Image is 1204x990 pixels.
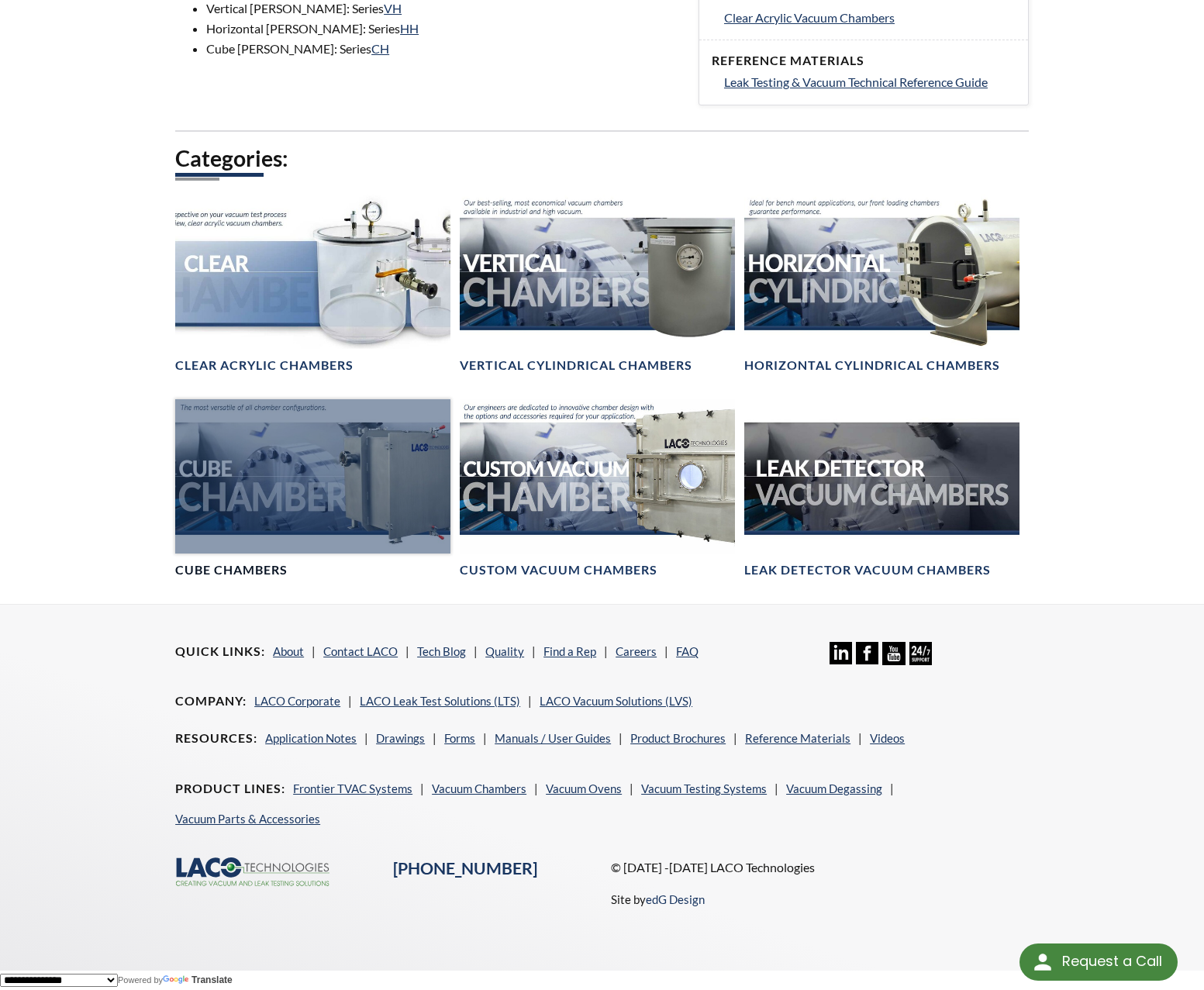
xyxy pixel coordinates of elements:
[460,399,735,579] a: Custom Vacuum Chamber headerCustom Vacuum Chambers
[163,975,191,985] img: Google Translate
[175,144,1029,173] h2: Categories:
[724,74,988,89] span: Leak Testing & Vacuum Technical Reference Guide
[323,644,398,658] a: Contact LACO
[175,693,247,709] h4: Company
[744,195,1019,374] a: Horizontal Cylindrical headerHorizontal Cylindrical Chambers
[175,643,265,660] h4: Quick Links
[641,781,767,795] a: Vacuum Testing Systems
[460,195,735,374] a: Vertical Vacuum Chambers headerVertical Cylindrical Chambers
[460,562,657,578] h4: Custom Vacuum Chambers
[485,644,524,658] a: Quality
[293,781,412,795] a: Frontier TVAC Systems
[724,10,895,25] span: Clear Acrylic Vacuum Chambers
[611,890,705,909] p: Site by
[384,1,402,16] a: VH
[909,654,932,667] a: 24/7 Support
[432,781,526,795] a: Vacuum Chambers
[744,562,991,578] h4: Leak Detector Vacuum Chambers
[1062,943,1162,979] div: Request a Call
[744,357,1000,374] h4: Horizontal Cylindrical Chambers
[646,892,705,906] a: edG Design
[163,974,233,985] a: Translate
[611,857,1028,878] p: © [DATE] -[DATE] LACO Technologies
[175,781,285,797] h4: Product Lines
[376,731,425,745] a: Drawings
[546,781,622,795] a: Vacuum Ovens
[712,53,1016,69] h4: Reference Materials
[676,644,699,658] a: FAQ
[360,694,520,708] a: LACO Leak Test Solutions (LTS)
[786,781,882,795] a: Vacuum Degassing
[273,644,304,658] a: About
[206,39,680,59] li: Cube [PERSON_NAME]: Series
[745,731,850,745] a: Reference Materials
[724,8,1016,28] a: Clear Acrylic Vacuum Chambers
[1030,950,1055,974] img: round button
[371,41,389,56] a: CH
[206,19,680,39] li: Horizontal [PERSON_NAME]: Series
[254,694,340,708] a: LACO Corporate
[543,644,596,658] a: Find a Rep
[175,357,354,374] h4: Clear Acrylic Chambers
[417,644,466,658] a: Tech Blog
[870,731,905,745] a: Videos
[744,399,1019,579] a: Leak Test Vacuum Chambers headerLeak Detector Vacuum Chambers
[175,812,320,826] a: Vacuum Parts & Accessories
[393,858,537,878] a: [PHONE_NUMBER]
[265,731,357,745] a: Application Notes
[909,642,932,664] img: 24/7 Support Icon
[175,195,450,374] a: Clear Chambers headerClear Acrylic Chambers
[616,644,657,658] a: Careers
[630,731,726,745] a: Product Brochures
[444,731,475,745] a: Forms
[724,72,1016,92] a: Leak Testing & Vacuum Technical Reference Guide
[1019,943,1178,981] div: Request a Call
[175,562,288,578] h4: Cube Chambers
[175,730,257,747] h4: Resources
[540,694,692,708] a: LACO Vacuum Solutions (LVS)
[175,399,450,579] a: Cube Chambers headerCube Chambers
[495,731,611,745] a: Manuals / User Guides
[460,357,692,374] h4: Vertical Cylindrical Chambers
[400,21,419,36] a: HH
